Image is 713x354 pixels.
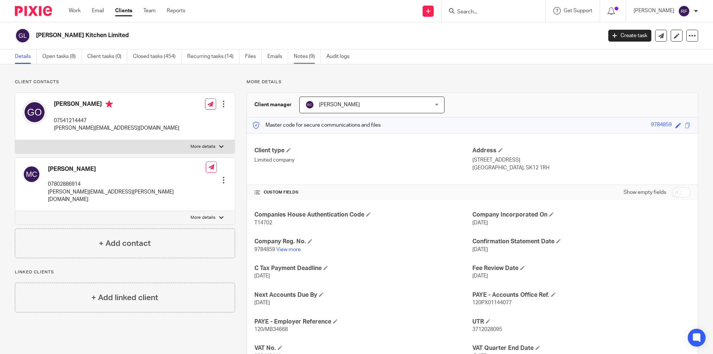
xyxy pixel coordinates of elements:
[472,211,690,219] h4: Company Incorporated On
[624,189,666,196] label: Show empty fields
[254,318,472,326] h4: PAYE - Employer Reference
[115,7,132,14] a: Clients
[254,247,275,252] span: 9784859
[15,28,30,43] img: svg%3E
[23,100,46,124] img: svg%3E
[472,327,502,332] span: 3712028095
[472,238,690,246] h4: Confirmation Statement Date
[472,300,512,305] span: 120PX01144077
[42,49,82,64] a: Open tasks (8)
[267,49,288,64] a: Emails
[472,247,488,252] span: [DATE]
[99,238,151,249] h4: + Add contact
[254,291,472,299] h4: Next Accounts Due By
[54,124,179,132] p: [PERSON_NAME][EMAIL_ADDRESS][DOMAIN_NAME]
[254,101,292,108] h3: Client manager
[472,344,690,352] h4: VAT Quarter End Date
[472,147,690,155] h4: Address
[247,79,698,85] p: More details
[92,7,104,14] a: Email
[254,300,270,305] span: [DATE]
[254,264,472,272] h4: C Tax Payment Deadline
[254,147,472,155] h4: Client type
[245,49,262,64] a: Files
[608,30,651,42] a: Create task
[91,292,158,303] h4: + Add linked client
[191,215,215,221] p: More details
[319,102,360,107] span: [PERSON_NAME]
[472,273,488,279] span: [DATE]
[15,269,235,275] p: Linked clients
[15,79,235,85] p: Client contacts
[167,7,185,14] a: Reports
[15,49,37,64] a: Details
[69,7,81,14] a: Work
[564,8,592,13] span: Get Support
[48,165,206,173] h4: [PERSON_NAME]
[36,32,485,39] h2: [PERSON_NAME] Kitchen Limited
[651,121,672,130] div: 9784859
[472,164,690,172] p: [GEOGRAPHIC_DATA], SK12 1RH
[54,117,179,124] p: 07541214447
[254,156,472,164] p: Limited company
[305,100,314,109] img: svg%3E
[254,273,270,279] span: [DATE]
[472,220,488,225] span: [DATE]
[254,211,472,219] h4: Companies House Authentication Code
[254,344,472,352] h4: VAT No.
[634,7,674,14] p: [PERSON_NAME]
[456,9,523,16] input: Search
[472,156,690,164] p: [STREET_ADDRESS]
[254,220,272,225] span: T14702
[143,7,156,14] a: Team
[678,5,690,17] img: svg%3E
[254,327,288,332] span: 120/MB34668
[23,165,40,183] img: svg%3E
[254,238,472,246] h4: Company Reg. No.
[87,49,127,64] a: Client tasks (0)
[294,49,321,64] a: Notes (9)
[191,144,215,150] p: More details
[254,189,472,195] h4: CUSTOM FIELDS
[472,291,690,299] h4: PAYE - Accounts Office Ref.
[472,264,690,272] h4: Fee Review Date
[48,188,206,204] p: [PERSON_NAME][EMAIL_ADDRESS][PERSON_NAME][DOMAIN_NAME]
[133,49,182,64] a: Closed tasks (454)
[472,318,690,326] h4: UTR
[326,49,355,64] a: Audit logs
[54,100,179,110] h4: [PERSON_NAME]
[15,6,52,16] img: Pixie
[48,181,206,188] p: 07802886914
[253,121,381,129] p: Master code for secure communications and files
[276,247,301,252] a: View more
[187,49,240,64] a: Recurring tasks (14)
[105,100,113,108] i: Primary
